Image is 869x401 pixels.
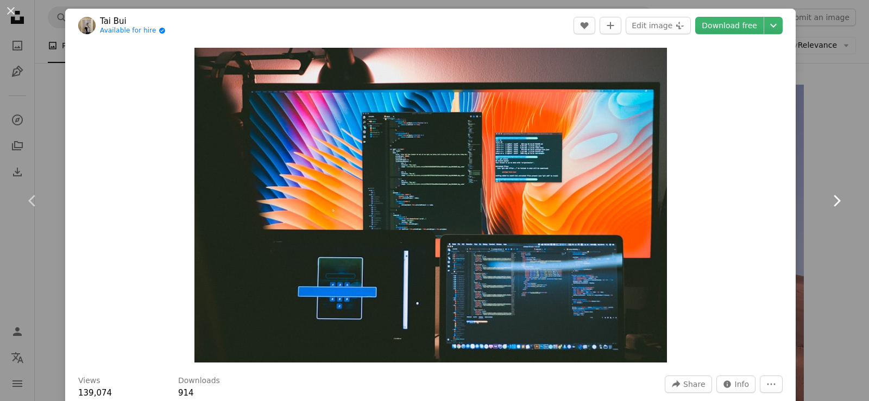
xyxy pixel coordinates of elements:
[695,17,764,34] a: Download free
[78,17,96,34] img: Go to Tai Bui's profile
[574,17,595,34] button: Like
[178,375,220,386] h3: Downloads
[626,17,691,34] button: Edit image
[735,376,750,392] span: Info
[716,375,756,393] button: Stats about this image
[100,16,166,27] a: Tai Bui
[178,388,194,398] span: 914
[194,48,667,362] img: a computer monitor sitting on top of a desk
[665,375,711,393] button: Share this image
[100,27,166,35] a: Available for hire
[683,376,705,392] span: Share
[600,17,621,34] button: Add to Collection
[78,375,100,386] h3: Views
[804,149,869,253] a: Next
[194,48,667,362] button: Zoom in on this image
[78,388,112,398] span: 139,074
[760,375,783,393] button: More Actions
[764,17,783,34] button: Choose download size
